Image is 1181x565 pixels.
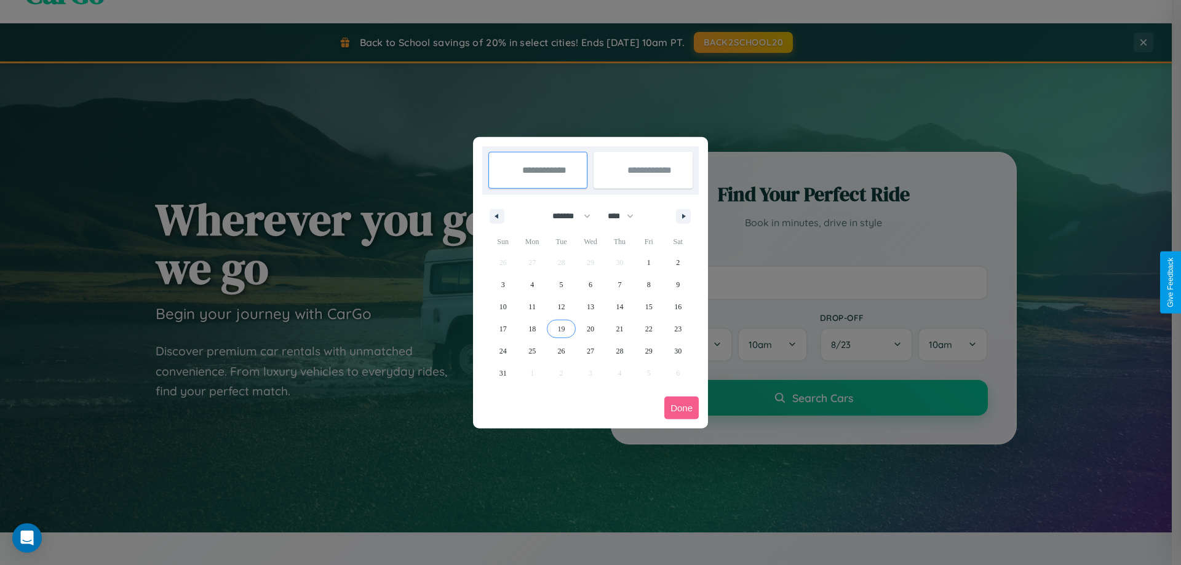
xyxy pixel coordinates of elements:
span: Mon [517,232,546,251]
button: 4 [517,274,546,296]
button: 6 [576,274,605,296]
span: 26 [558,340,565,362]
button: 12 [547,296,576,318]
button: 21 [605,318,634,340]
button: 15 [634,296,663,318]
div: Give Feedback [1166,258,1175,307]
span: Sun [488,232,517,251]
button: 23 [664,318,693,340]
span: 21 [616,318,623,340]
button: 14 [605,296,634,318]
span: 27 [587,340,594,362]
button: 25 [517,340,546,362]
button: 8 [634,274,663,296]
span: 11 [528,296,536,318]
span: 16 [674,296,682,318]
span: 12 [558,296,565,318]
span: Sat [664,232,693,251]
button: 20 [576,318,605,340]
span: 23 [674,318,682,340]
button: 2 [664,251,693,274]
span: Wed [576,232,605,251]
button: Done [664,397,699,419]
span: 24 [499,340,507,362]
span: 14 [616,296,623,318]
button: 13 [576,296,605,318]
button: 19 [547,318,576,340]
div: Open Intercom Messenger [12,523,42,553]
button: 29 [634,340,663,362]
button: 22 [634,318,663,340]
span: 22 [645,318,653,340]
span: 7 [618,274,621,296]
span: 20 [587,318,594,340]
span: 15 [645,296,653,318]
button: 28 [605,340,634,362]
button: 26 [547,340,576,362]
button: 18 [517,318,546,340]
button: 9 [664,274,693,296]
button: 1 [634,251,663,274]
button: 7 [605,274,634,296]
span: 31 [499,362,507,384]
span: 29 [645,340,653,362]
button: 30 [664,340,693,362]
button: 5 [547,274,576,296]
span: 1 [647,251,651,274]
button: 17 [488,318,517,340]
span: 10 [499,296,507,318]
span: 13 [587,296,594,318]
button: 11 [517,296,546,318]
button: 10 [488,296,517,318]
span: 30 [674,340,682,362]
span: 5 [560,274,563,296]
button: 3 [488,274,517,296]
button: 31 [488,362,517,384]
button: 16 [664,296,693,318]
span: 18 [528,318,536,340]
span: 8 [647,274,651,296]
span: 3 [501,274,505,296]
span: 28 [616,340,623,362]
span: 6 [589,274,592,296]
span: Fri [634,232,663,251]
span: Thu [605,232,634,251]
span: 17 [499,318,507,340]
span: 4 [530,274,534,296]
button: 27 [576,340,605,362]
span: 19 [558,318,565,340]
span: 2 [676,251,680,274]
button: 24 [488,340,517,362]
span: 9 [676,274,680,296]
span: Tue [547,232,576,251]
span: 25 [528,340,536,362]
